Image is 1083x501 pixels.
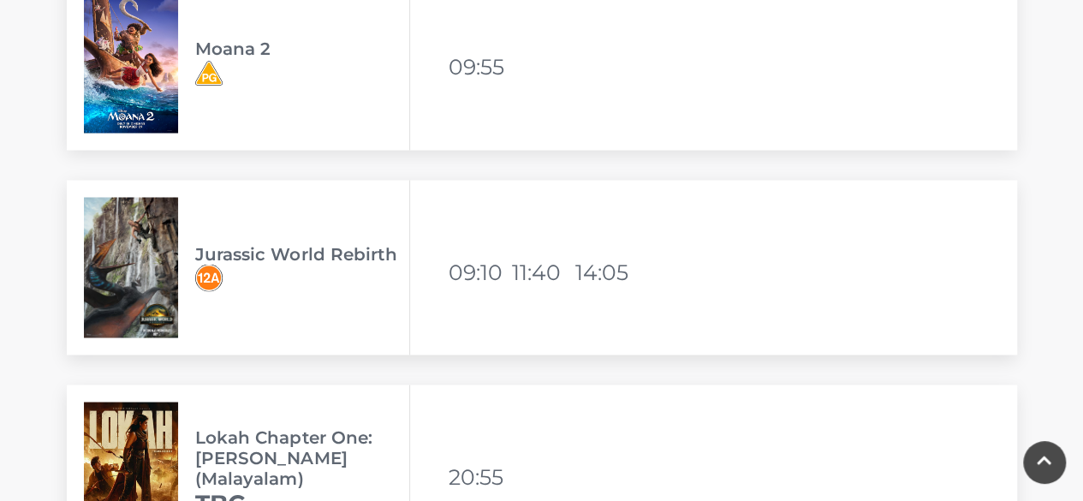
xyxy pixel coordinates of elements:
h3: Jurassic World Rebirth [195,243,409,264]
li: 09:55 [449,46,509,87]
li: 14:05 [575,251,635,292]
li: 20:55 [449,456,509,497]
h3: Lokah Chapter One: [PERSON_NAME] (Malayalam) [195,426,409,488]
h3: Moana 2 [195,39,409,59]
li: 09:10 [449,251,509,292]
li: 11:40 [512,251,572,292]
